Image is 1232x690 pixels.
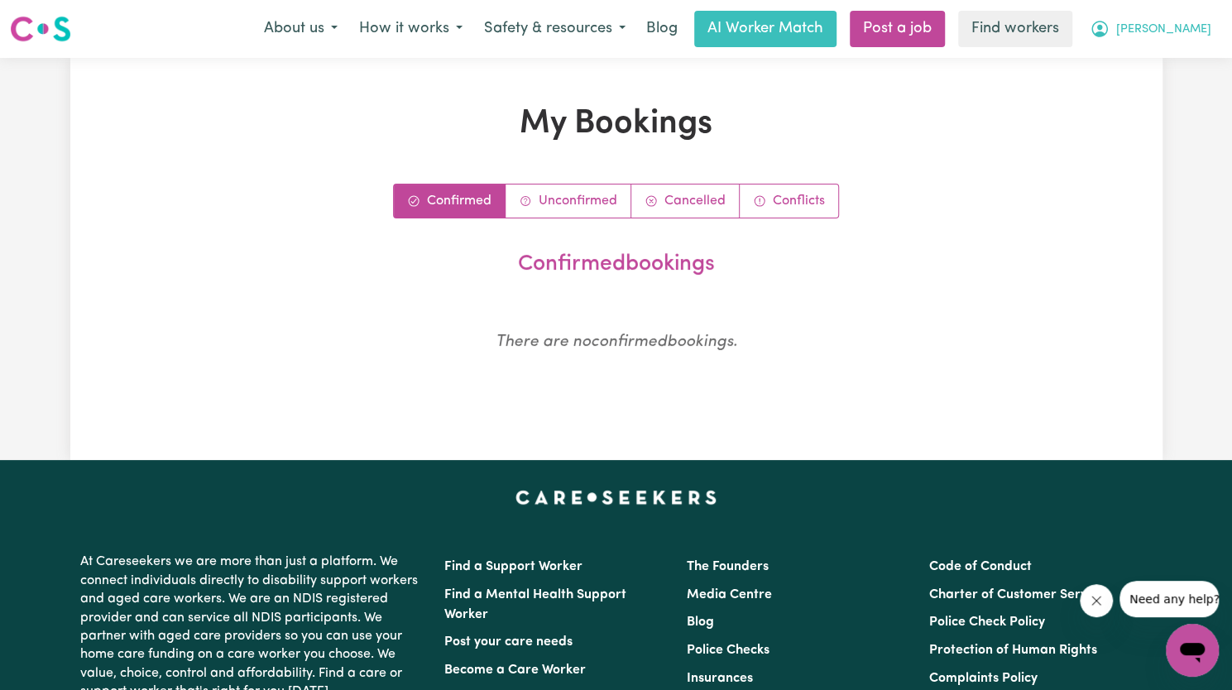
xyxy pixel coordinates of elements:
[1080,584,1113,617] iframe: Close message
[10,10,71,48] a: Careseekers logo
[10,14,71,44] img: Careseekers logo
[506,184,631,218] a: Unconfirmed bookings
[929,588,1105,601] a: Charter of Customer Service
[631,184,740,218] a: Cancelled bookings
[394,184,506,218] a: Confirmed bookings
[444,664,586,677] a: Become a Care Worker
[444,635,573,649] a: Post your care needs
[1119,581,1219,617] iframe: Message from company
[850,11,945,47] a: Post a job
[253,12,348,46] button: About us
[929,672,1038,685] a: Complaints Policy
[348,12,473,46] button: How it works
[694,11,837,47] a: AI Worker Match
[496,334,737,350] em: There are no confirmed bookings.
[1079,12,1222,46] button: My Account
[1166,624,1219,677] iframe: Button to launch messaging window
[178,252,1055,278] h2: confirmed bookings
[687,588,772,601] a: Media Centre
[1116,21,1211,39] span: [PERSON_NAME]
[171,104,1062,144] h1: My Bookings
[929,560,1032,573] a: Code of Conduct
[515,490,717,503] a: Careseekers home page
[444,560,582,573] a: Find a Support Worker
[929,616,1045,629] a: Police Check Policy
[687,672,753,685] a: Insurances
[687,616,714,629] a: Blog
[958,11,1072,47] a: Find workers
[740,184,838,218] a: Conflict bookings
[929,644,1097,657] a: Protection of Human Rights
[444,588,626,621] a: Find a Mental Health Support Worker
[473,12,636,46] button: Safety & resources
[687,644,769,657] a: Police Checks
[687,560,769,573] a: The Founders
[636,11,688,47] a: Blog
[10,12,100,25] span: Need any help?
